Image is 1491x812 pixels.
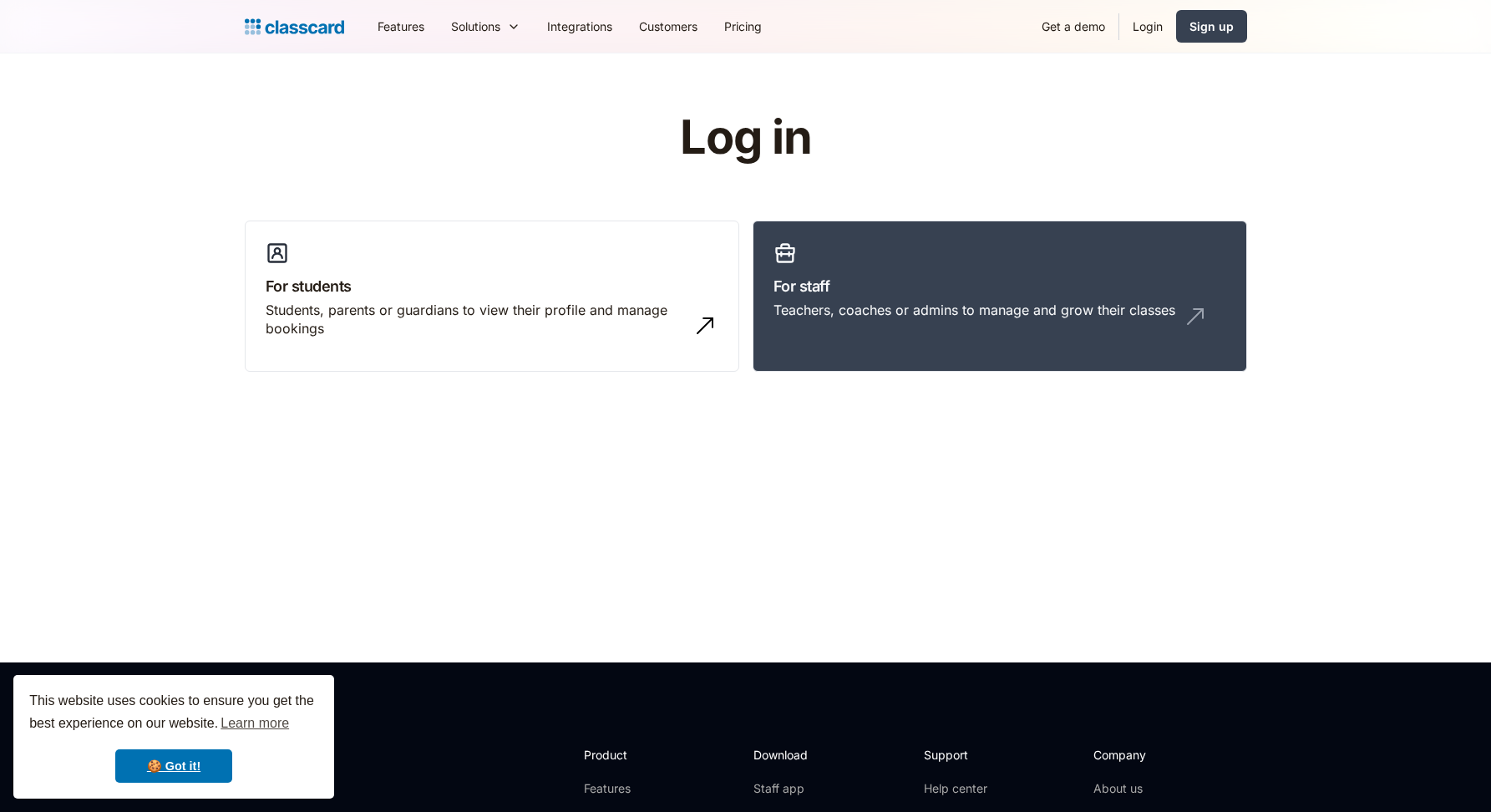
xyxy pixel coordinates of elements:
[584,780,673,797] a: Features
[29,691,318,736] span: This website uses cookies to ensure you get the best experience on our website.
[1176,10,1247,43] a: Sign up
[364,8,438,45] a: Features
[480,112,1011,164] h1: Log in
[753,780,822,797] a: Staff app
[584,746,673,764] h2: Product
[451,18,500,35] div: Solutions
[438,8,534,45] div: Solutions
[1028,8,1118,45] a: Get a demo
[1093,746,1204,764] h2: Company
[773,301,1175,319] div: Teachers, coaches or admins to manage and grow their classes
[13,675,334,799] div: cookieconsent
[753,746,822,764] h2: Download
[753,221,1247,373] a: For staffTeachers, coaches or admins to manage and grow their classes
[924,746,991,764] h2: Support
[1093,780,1204,797] a: About us
[115,749,232,783] a: dismiss cookie message
[924,780,991,797] a: Help center
[266,275,718,297] h3: For students
[1119,8,1176,45] a: Login
[626,8,711,45] a: Customers
[245,15,344,38] a: Logo
[534,8,626,45] a: Integrations
[266,301,685,338] div: Students, parents or guardians to view their profile and manage bookings
[711,8,775,45] a: Pricing
[773,275,1226,297] h3: For staff
[1189,18,1234,35] div: Sign up
[245,221,739,373] a: For studentsStudents, parents or guardians to view their profile and manage bookings
[218,711,292,736] a: learn more about cookies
